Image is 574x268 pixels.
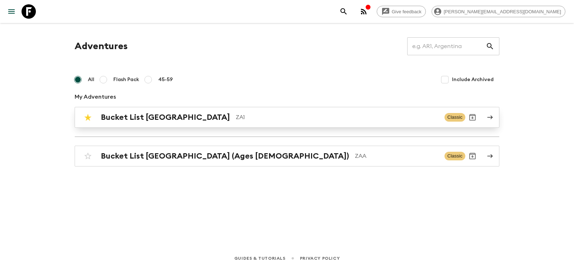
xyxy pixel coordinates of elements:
span: All [88,76,94,83]
p: ZA1 [236,113,439,122]
span: [PERSON_NAME][EMAIL_ADDRESS][DOMAIN_NAME] [440,9,565,14]
a: Guides & Tutorials [234,254,286,262]
h2: Bucket List [GEOGRAPHIC_DATA] (Ages [DEMOGRAPHIC_DATA]) [101,151,349,161]
span: Classic [444,113,465,122]
button: Archive [465,149,480,163]
a: Give feedback [377,6,426,17]
span: Give feedback [388,9,425,14]
span: 45-59 [158,76,173,83]
span: Classic [444,152,465,160]
h1: Adventures [75,39,128,53]
h2: Bucket List [GEOGRAPHIC_DATA] [101,113,230,122]
span: Flash Pack [113,76,139,83]
button: menu [4,4,19,19]
button: Archive [465,110,480,124]
div: [PERSON_NAME][EMAIL_ADDRESS][DOMAIN_NAME] [432,6,565,17]
p: My Adventures [75,93,499,101]
a: Bucket List [GEOGRAPHIC_DATA]ZA1ClassicArchive [75,107,499,128]
span: Include Archived [452,76,494,83]
input: e.g. AR1, Argentina [407,36,486,56]
p: ZAA [355,152,439,160]
a: Privacy Policy [300,254,340,262]
a: Bucket List [GEOGRAPHIC_DATA] (Ages [DEMOGRAPHIC_DATA])ZAAClassicArchive [75,146,499,166]
button: search adventures [337,4,351,19]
